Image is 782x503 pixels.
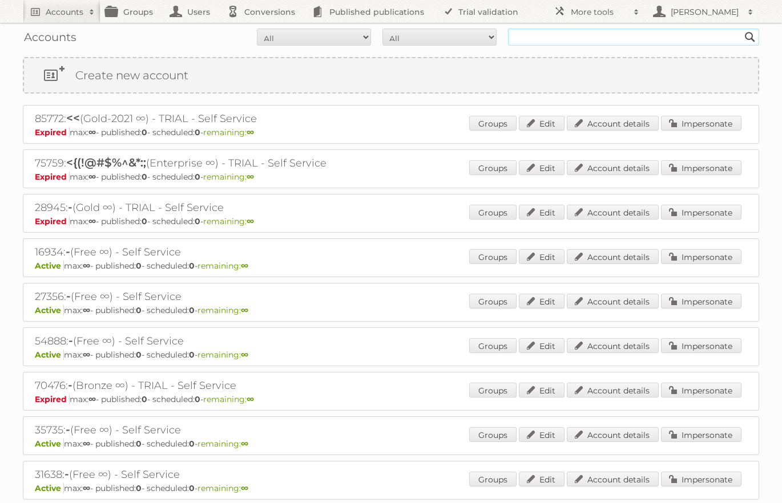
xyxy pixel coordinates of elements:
strong: ∞ [241,350,248,360]
a: Groups [469,338,517,353]
strong: 0 [136,483,142,493]
p: max: - published: - scheduled: - [35,172,747,182]
a: Groups [469,116,517,131]
span: remaining: [197,350,248,360]
a: Impersonate [661,205,741,220]
span: remaining: [197,439,248,449]
h2: 27356: (Free ∞) - Self Service [35,289,434,304]
a: Groups [469,427,517,442]
p: max: - published: - scheduled: - [35,350,747,360]
strong: 0 [142,394,147,404]
strong: 0 [195,216,200,226]
strong: 0 [189,261,195,271]
a: Groups [469,205,517,220]
h2: 85772: (Gold-2021 ∞) - TRIAL - Self Service [35,111,434,126]
span: Expired [35,216,70,226]
span: - [66,289,71,303]
span: - [68,200,72,214]
a: Edit [519,205,565,220]
a: Edit [519,249,565,264]
h2: More tools [571,6,628,18]
strong: 0 [189,305,195,315]
a: Account details [567,472,659,486]
p: max: - published: - scheduled: - [35,439,747,449]
strong: 0 [195,172,200,182]
strong: ∞ [83,483,90,493]
a: Impersonate [661,338,741,353]
span: Active [35,439,64,449]
h2: 70476: (Bronze ∞) - TRIAL - Self Service [35,378,434,393]
strong: ∞ [241,483,248,493]
strong: 0 [142,216,147,226]
a: Edit [519,383,565,397]
strong: 0 [142,127,147,137]
a: Account details [567,160,659,175]
strong: 0 [136,305,142,315]
a: Account details [567,338,659,353]
strong: 0 [195,127,200,137]
span: remaining: [197,305,248,315]
a: Account details [567,249,659,264]
h2: 54888: (Free ∞) - Self Service [35,334,434,348]
span: remaining: [197,483,248,493]
strong: 0 [136,261,142,271]
a: Impersonate [661,472,741,486]
p: max: - published: - scheduled: - [35,483,747,493]
a: Groups [469,383,517,397]
a: Impersonate [661,249,741,264]
span: - [66,245,70,258]
span: Expired [35,394,70,404]
h2: 75759: (Enterprise ∞) - TRIAL - Self Service [35,156,434,171]
a: Account details [567,116,659,131]
a: Account details [567,205,659,220]
a: Account details [567,427,659,442]
span: Expired [35,127,70,137]
span: - [65,467,69,481]
span: Active [35,261,64,271]
a: Groups [469,249,517,264]
strong: 0 [136,350,142,360]
a: Impersonate [661,294,741,309]
strong: 0 [142,172,147,182]
input: Search [741,29,759,46]
strong: 0 [195,394,200,404]
strong: ∞ [88,172,96,182]
strong: ∞ [247,394,254,404]
p: max: - published: - scheduled: - [35,394,747,404]
a: Edit [519,160,565,175]
a: Edit [519,427,565,442]
strong: ∞ [241,261,248,271]
a: Groups [469,160,517,175]
a: Impersonate [661,160,741,175]
h2: Accounts [46,6,83,18]
a: Impersonate [661,427,741,442]
a: Impersonate [661,116,741,131]
a: Edit [519,338,565,353]
a: Groups [469,472,517,486]
strong: 0 [189,350,195,360]
h2: 28945: (Gold ∞) - TRIAL - Self Service [35,200,434,215]
strong: ∞ [88,394,96,404]
a: Groups [469,294,517,309]
a: Edit [519,116,565,131]
a: Impersonate [661,383,741,397]
strong: ∞ [247,172,254,182]
strong: ∞ [241,439,248,449]
span: - [66,423,70,436]
strong: ∞ [83,350,90,360]
strong: 0 [189,439,195,449]
a: Edit [519,294,565,309]
span: Expired [35,172,70,182]
strong: ∞ [88,127,96,137]
span: remaining: [203,127,254,137]
p: max: - published: - scheduled: - [35,261,747,271]
span: Active [35,350,64,360]
p: max: - published: - scheduled: - [35,127,747,137]
strong: ∞ [83,305,90,315]
span: remaining: [197,261,248,271]
strong: 0 [189,483,195,493]
span: - [68,378,72,392]
strong: ∞ [88,216,96,226]
strong: ∞ [83,261,90,271]
h2: 16934: (Free ∞) - Self Service [35,245,434,259]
